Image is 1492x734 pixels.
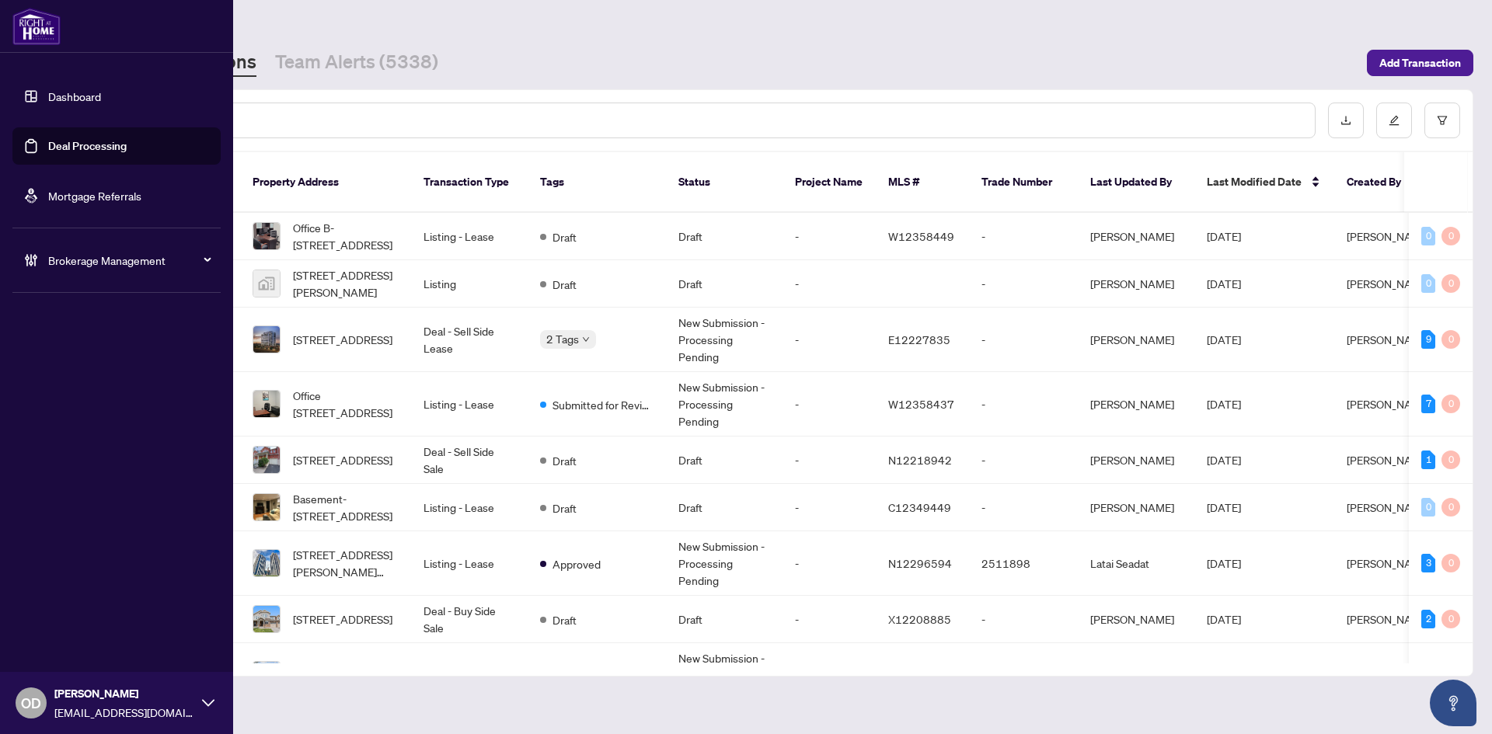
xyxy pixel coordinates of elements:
[1347,277,1431,290] span: [PERSON_NAME]
[666,260,783,308] td: Draft
[1347,332,1431,346] span: [PERSON_NAME]
[1347,453,1431,467] span: [PERSON_NAME]
[553,611,577,628] span: Draft
[1207,500,1241,514] span: [DATE]
[1379,50,1461,75] span: Add Transaction
[1207,397,1241,411] span: [DATE]
[888,556,952,570] span: N12296594
[783,152,876,213] th: Project Name
[1441,330,1460,349] div: 0
[1441,227,1460,245] div: 0
[293,387,399,421] span: Office [STREET_ADDRESS]
[411,372,528,437] td: Listing - Lease
[48,139,127,153] a: Deal Processing
[253,662,280,688] img: thumbnail-img
[253,447,280,473] img: thumbnail-img
[411,437,528,484] td: Deal - Sell Side Sale
[969,596,1078,643] td: -
[1424,103,1460,138] button: filter
[21,692,41,714] span: OD
[666,213,783,260] td: Draft
[411,308,528,372] td: Deal - Sell Side Lease
[783,260,876,308] td: -
[888,500,951,514] span: C12349449
[582,336,590,343] span: down
[1347,556,1431,570] span: [PERSON_NAME]
[553,555,601,572] span: Approved
[1347,229,1431,243] span: [PERSON_NAME]
[411,596,528,643] td: Deal - Buy Side Sale
[48,252,210,269] span: Brokerage Management
[1421,610,1435,628] div: 2
[1389,115,1400,126] span: edit
[1194,152,1334,213] th: Last Modified Date
[1207,453,1241,467] span: [DATE]
[553,276,577,293] span: Draft
[969,152,1078,213] th: Trade Number
[411,643,528,708] td: Deal - Buy Side Sale
[240,152,411,213] th: Property Address
[1421,450,1435,469] div: 1
[1347,500,1431,514] span: [PERSON_NAME]
[969,260,1078,308] td: -
[293,611,392,628] span: [STREET_ADDRESS]
[783,437,876,484] td: -
[969,484,1078,531] td: -
[553,499,577,517] span: Draft
[666,643,783,708] td: New Submission - Processing Pending
[12,8,61,45] img: logo
[1078,484,1194,531] td: [PERSON_NAME]
[1328,103,1364,138] button: download
[1078,531,1194,596] td: Latai Seadat
[876,152,969,213] th: MLS #
[1441,498,1460,517] div: 0
[528,152,666,213] th: Tags
[666,308,783,372] td: New Submission - Processing Pending
[783,308,876,372] td: -
[411,152,528,213] th: Transaction Type
[48,189,141,203] a: Mortgage Referrals
[969,372,1078,437] td: -
[888,229,954,243] span: W12358449
[783,213,876,260] td: -
[888,453,952,467] span: N12218942
[1347,612,1431,626] span: [PERSON_NAME]
[1078,643,1194,708] td: [PERSON_NAME]
[411,531,528,596] td: Listing - Lease
[411,484,528,531] td: Listing - Lease
[553,396,654,413] span: Submitted for Review
[553,228,577,245] span: Draft
[1376,103,1412,138] button: edit
[1078,308,1194,372] td: [PERSON_NAME]
[253,606,280,632] img: thumbnail-img
[1207,612,1241,626] span: [DATE]
[293,266,399,301] span: [STREET_ADDRESS][PERSON_NAME]
[666,596,783,643] td: Draft
[1441,274,1460,293] div: 0
[1207,229,1241,243] span: [DATE]
[1078,213,1194,260] td: [PERSON_NAME]
[1078,260,1194,308] td: [PERSON_NAME]
[969,437,1078,484] td: -
[253,223,280,249] img: thumbnail-img
[1207,556,1241,570] span: [DATE]
[1421,395,1435,413] div: 7
[1078,437,1194,484] td: [PERSON_NAME]
[1441,450,1460,469] div: 0
[1207,173,1302,190] span: Last Modified Date
[666,484,783,531] td: Draft
[969,643,1078,708] td: -
[969,308,1078,372] td: -
[1421,554,1435,572] div: 3
[1441,395,1460,413] div: 0
[293,546,399,580] span: [STREET_ADDRESS][PERSON_NAME][PERSON_NAME]
[553,452,577,469] span: Draft
[1078,596,1194,643] td: [PERSON_NAME]
[666,437,783,484] td: Draft
[253,494,280,520] img: thumbnail-img
[783,643,876,708] td: -
[411,213,528,260] td: Listing - Lease
[253,391,280,417] img: thumbnail-img
[293,331,392,348] span: [STREET_ADDRESS]
[888,332,950,346] span: E12227835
